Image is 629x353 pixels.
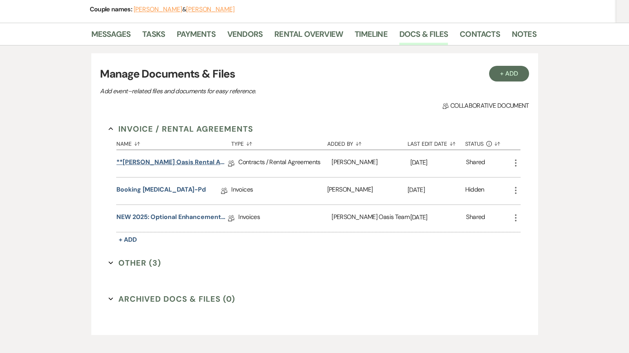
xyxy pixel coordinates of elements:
[109,257,161,269] button: Other (3)
[465,185,484,197] div: Hidden
[100,86,374,96] p: Add event–related files and documents for easy reference.
[109,123,253,135] button: Invoice / Rental Agreements
[410,157,466,168] p: [DATE]
[116,212,228,224] a: NEW 2025: Optional Enhancements + Information
[109,293,235,305] button: Archived Docs & Files (0)
[465,141,484,147] span: Status
[460,28,500,45] a: Contacts
[134,6,182,13] button: [PERSON_NAME]
[177,28,216,45] a: Payments
[408,185,465,195] p: [DATE]
[466,212,485,224] div: Shared
[227,28,263,45] a: Vendors
[186,6,235,13] button: [PERSON_NAME]
[231,177,327,205] div: Invoices
[442,101,529,110] span: Collaborative document
[90,5,134,13] span: Couple names:
[327,135,408,150] button: Added By
[116,234,139,245] button: + Add
[238,205,332,232] div: Invoices
[465,135,511,150] button: Status
[119,235,137,244] span: + Add
[466,157,485,170] div: Shared
[355,28,388,45] a: Timeline
[489,66,529,81] button: + Add
[134,5,235,13] span: &
[399,28,448,45] a: Docs & Files
[274,28,343,45] a: Rental Overview
[512,28,537,45] a: Notes
[238,150,332,177] div: Contracts / Rental Agreements
[408,135,465,150] button: Last Edit Date
[116,157,228,170] a: **[PERSON_NAME] Oasis Rental Agreement**
[142,28,165,45] a: Tasks
[332,150,410,177] div: [PERSON_NAME]
[231,135,327,150] button: Type
[410,212,466,223] p: [DATE]
[100,66,529,82] h3: Manage Documents & Files
[116,185,206,197] a: Booking [MEDICAL_DATA]-pd
[332,205,410,232] div: [PERSON_NAME] Oasis Team
[91,28,131,45] a: Messages
[116,135,231,150] button: Name
[327,177,408,205] div: [PERSON_NAME]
